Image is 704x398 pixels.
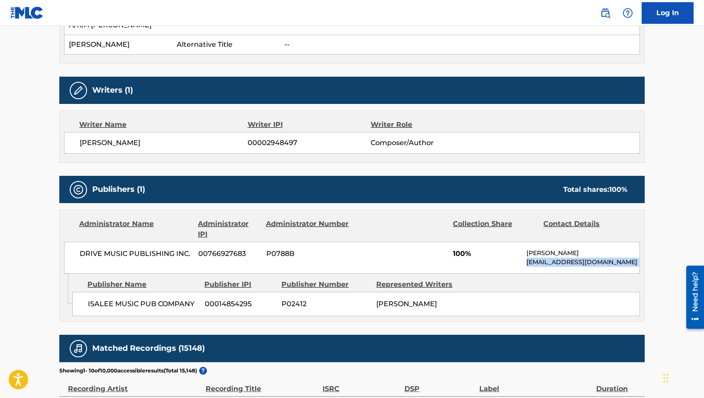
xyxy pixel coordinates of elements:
[371,120,483,130] div: Writer Role
[663,365,668,391] div: Drag
[87,279,198,290] div: Publisher Name
[80,138,248,148] span: [PERSON_NAME]
[198,249,260,259] span: 00766927683
[266,219,350,239] div: Administrator Number
[619,4,636,22] div: Help
[597,4,614,22] a: Public Search
[65,35,172,55] td: [PERSON_NAME]
[10,6,44,19] img: MLC Logo
[205,299,275,309] span: 00014854295
[453,219,537,239] div: Collection Share
[68,375,201,394] div: Recording Artist
[680,262,704,332] iframe: Resource Center
[563,184,627,195] div: Total shares:
[198,219,259,239] div: Administrator IPI
[281,279,370,290] div: Publisher Number
[661,356,704,398] iframe: Chat Widget
[526,249,639,258] p: [PERSON_NAME]
[371,138,483,148] span: Composer/Author
[73,184,84,195] img: Publishers
[479,375,592,394] div: Label
[79,219,191,239] div: Administrator Name
[526,258,639,267] p: [EMAIL_ADDRESS][DOMAIN_NAME]
[623,8,633,18] img: help
[266,249,350,259] span: P0788B
[404,375,475,394] div: DSP
[323,375,400,394] div: ISRC
[172,35,280,55] td: Alternative Title
[206,375,318,394] div: Recording Title
[376,300,437,308] span: [PERSON_NAME]
[543,219,627,239] div: Contact Details
[376,279,465,290] div: Represented Writers
[204,279,275,290] div: Publisher IPI
[609,185,627,194] span: 100 %
[453,249,520,259] span: 100%
[596,375,640,394] div: Duration
[73,85,84,96] img: Writers
[199,367,207,375] span: ?
[92,184,145,194] h5: Publishers (1)
[281,299,370,309] span: P02412
[80,249,192,259] span: DRIVE MUSIC PUBLISHING INC.
[248,138,371,148] span: 00002948497
[92,85,133,95] h5: Writers (1)
[248,120,371,130] div: Writer IPI
[642,2,694,24] a: Log In
[73,343,84,354] img: Matched Recordings
[79,120,248,130] div: Writer Name
[600,8,610,18] img: search
[88,299,198,309] span: ISALEE MUSIC PUB COMPANY
[92,343,205,353] h5: Matched Recordings (15148)
[59,367,197,375] p: Showing 1 - 10 of 10,000 accessible results (Total 15,148 )
[280,35,640,55] td: --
